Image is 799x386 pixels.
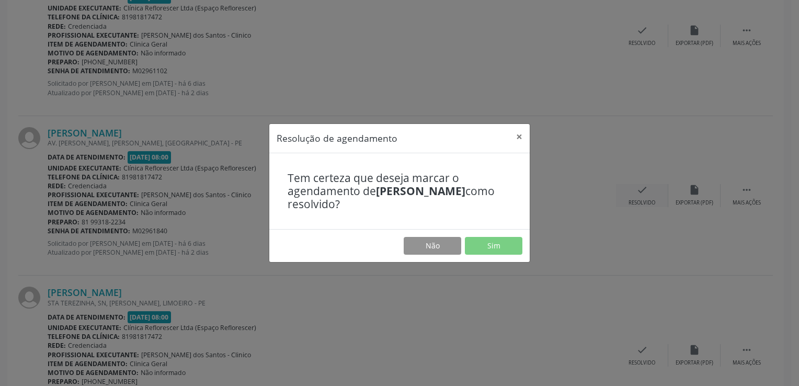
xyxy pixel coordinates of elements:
[277,131,397,145] h5: Resolução de agendamento
[509,124,530,150] button: Close
[465,237,522,255] button: Sim
[376,184,465,198] b: [PERSON_NAME]
[404,237,461,255] button: Não
[288,172,511,211] h4: Tem certeza que deseja marcar o agendamento de como resolvido?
